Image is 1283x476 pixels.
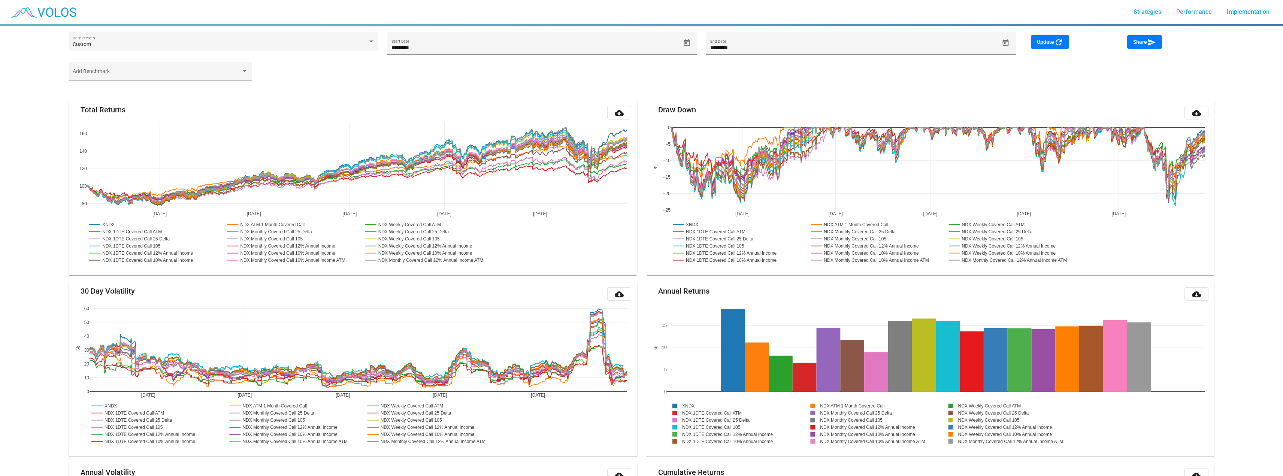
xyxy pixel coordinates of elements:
mat-icon: cloud_download [615,109,624,118]
mat-card-title: Cumulative Returns [658,469,724,476]
button: Share [1127,35,1162,49]
mat-icon: cloud_download [1192,109,1201,118]
mat-icon: send [1147,38,1156,47]
mat-icon: cloud_download [1192,290,1201,299]
span: Custom [73,41,91,47]
span: Update [1037,39,1063,45]
span: Strategies [1134,8,1161,15]
button: Update [1031,35,1069,49]
a: Implementation [1221,5,1276,19]
img: blue_transparent.png [6,3,80,21]
mat-card-title: Total Returns [81,106,125,113]
button: Open calendar [680,36,693,49]
mat-icon: cloud_download [615,290,624,299]
span: Performance [1176,8,1212,15]
mat-card-title: 30 Day Volatility [81,287,135,295]
button: Open calendar [999,36,1012,49]
mat-card-title: Annual Volatility [81,469,135,476]
span: Implementation [1227,8,1270,15]
a: Strategies [1128,5,1167,19]
mat-card-title: Annual Returns [658,287,709,295]
span: Share [1133,39,1156,45]
mat-card-title: Draw Down [658,106,696,113]
mat-icon: refresh [1054,38,1063,47]
a: Performance [1170,5,1218,19]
